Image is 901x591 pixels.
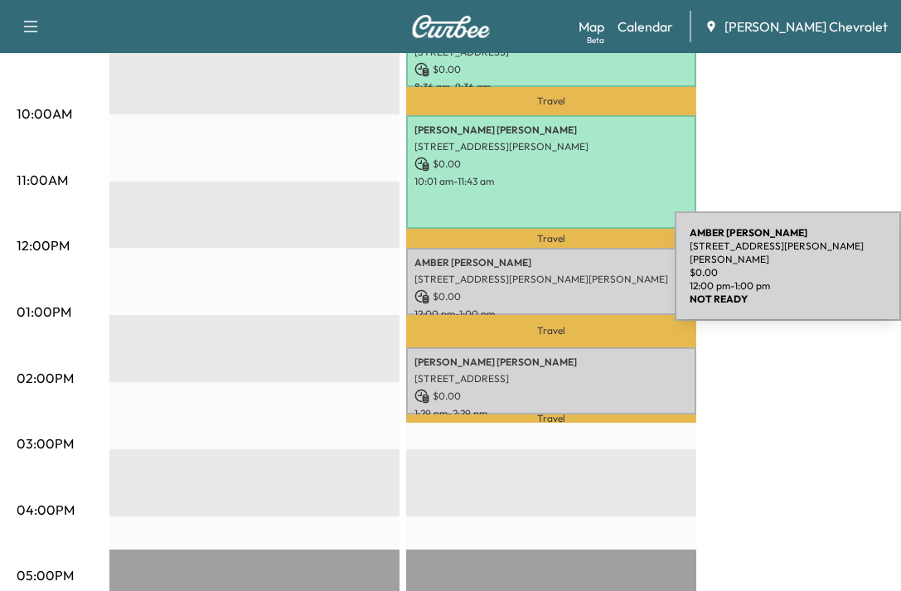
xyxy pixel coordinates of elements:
[406,87,696,115] p: Travel
[690,279,886,293] p: 12:00 pm - 1:00 pm
[690,293,748,305] b: NOT READY
[690,226,807,239] b: AMBER [PERSON_NAME]
[690,266,886,279] p: $ 0.00
[414,308,688,321] p: 12:00 pm - 1:00 pm
[17,368,74,388] p: 02:00PM
[414,124,688,137] p: [PERSON_NAME] [PERSON_NAME]
[411,15,491,38] img: Curbee Logo
[17,235,70,255] p: 12:00PM
[17,565,74,585] p: 05:00PM
[17,500,75,520] p: 04:00PM
[414,80,688,94] p: 8:36 am - 9:36 am
[414,157,688,172] p: $ 0.00
[414,356,688,369] p: [PERSON_NAME] [PERSON_NAME]
[17,104,72,124] p: 10:00AM
[724,17,888,36] span: [PERSON_NAME] Chevrolet
[414,289,688,304] p: $ 0.00
[17,434,74,453] p: 03:00PM
[414,175,688,188] p: 10:01 am - 11:43 am
[414,372,688,385] p: [STREET_ADDRESS]
[414,389,688,404] p: $ 0.00
[406,229,696,248] p: Travel
[17,170,68,190] p: 11:00AM
[414,273,688,286] p: [STREET_ADDRESS][PERSON_NAME][PERSON_NAME]
[690,240,886,266] p: [STREET_ADDRESS][PERSON_NAME][PERSON_NAME]
[406,315,696,347] p: Travel
[17,302,71,322] p: 01:00PM
[587,34,604,46] div: Beta
[414,407,688,420] p: 1:29 pm - 2:29 pm
[618,17,673,36] a: Calendar
[414,62,688,77] p: $ 0.00
[414,140,688,153] p: [STREET_ADDRESS][PERSON_NAME]
[579,17,604,36] a: MapBeta
[406,414,696,424] p: Travel
[414,256,688,269] p: AMBER [PERSON_NAME]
